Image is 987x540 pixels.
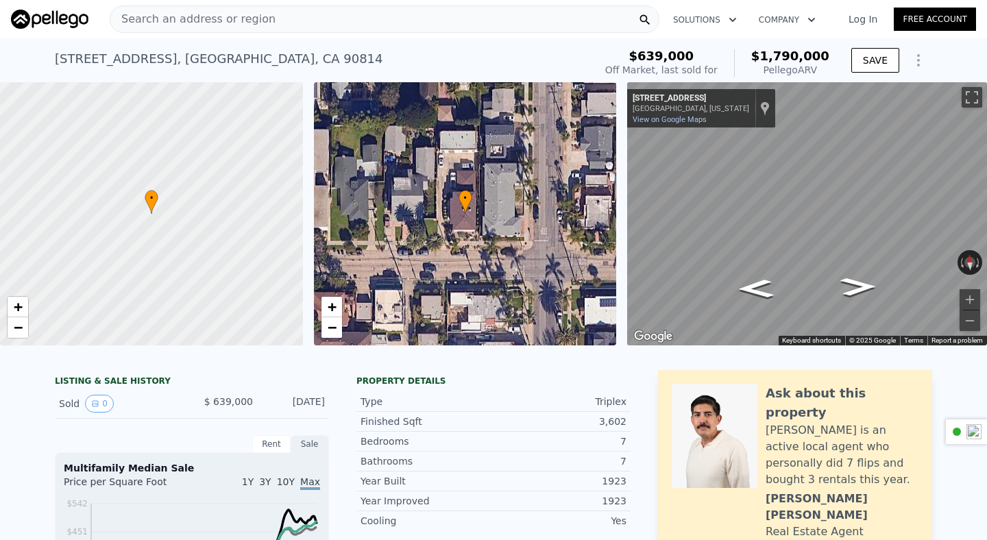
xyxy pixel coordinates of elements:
[361,415,493,428] div: Finished Sqft
[748,8,827,32] button: Company
[851,48,899,73] button: SAVE
[493,474,626,488] div: 1923
[766,491,918,524] div: [PERSON_NAME] [PERSON_NAME]
[361,454,493,468] div: Bathrooms
[361,395,493,408] div: Type
[751,49,829,63] span: $1,790,000
[493,494,626,508] div: 1923
[277,476,295,487] span: 10Y
[975,250,983,275] button: Rotate clockwise
[633,93,749,104] div: [STREET_ADDRESS]
[459,190,472,214] div: •
[722,275,789,302] path: Go West, E 3rd St
[931,336,983,344] a: Report a problem
[64,461,320,475] div: Multifamily Median Sale
[958,250,965,275] button: Rotate counterclockwise
[964,250,975,275] button: Reset the view
[631,328,676,345] a: Open this area in Google Maps (opens a new window)
[252,435,291,453] div: Rent
[327,298,336,315] span: +
[832,12,894,26] a: Log In
[59,395,181,413] div: Sold
[300,476,320,490] span: Max
[894,8,976,31] a: Free Account
[291,435,329,453] div: Sale
[361,474,493,488] div: Year Built
[766,422,918,488] div: [PERSON_NAME] is an active local agent who personally did 7 flips and bought 3 rentals this year.
[631,328,676,345] img: Google
[629,49,694,63] span: $639,000
[633,115,707,124] a: View on Google Maps
[493,434,626,448] div: 7
[627,82,987,345] div: Street View
[259,476,271,487] span: 3Y
[145,192,158,204] span: •
[904,336,923,344] a: Terms (opens in new tab)
[493,454,626,468] div: 7
[204,396,253,407] span: $ 639,000
[960,310,980,331] button: Zoom out
[110,11,276,27] span: Search an address or region
[605,63,718,77] div: Off Market, last sold for
[11,10,88,29] img: Pellego
[85,395,114,413] button: View historical data
[321,297,342,317] a: Zoom in
[493,395,626,408] div: Triplex
[55,376,329,389] div: LISTING & SALE HISTORY
[633,104,749,113] div: [GEOGRAPHIC_DATA], [US_STATE]
[264,395,325,413] div: [DATE]
[905,47,932,74] button: Show Options
[493,514,626,528] div: Yes
[627,82,987,345] div: Map
[327,319,336,336] span: −
[8,317,28,338] a: Zoom out
[14,319,23,336] span: −
[849,336,896,344] span: © 2025 Google
[242,476,254,487] span: 1Y
[66,527,88,537] tspan: $451
[64,475,192,497] div: Price per Square Foot
[782,336,841,345] button: Keyboard shortcuts
[321,317,342,338] a: Zoom out
[662,8,748,32] button: Solutions
[960,289,980,310] button: Zoom in
[8,297,28,317] a: Zoom in
[459,192,472,204] span: •
[361,514,493,528] div: Cooling
[14,298,23,315] span: +
[356,376,631,386] div: Property details
[493,415,626,428] div: 3,602
[361,434,493,448] div: Bedrooms
[760,101,770,116] a: Show location on map
[766,384,918,422] div: Ask about this property
[55,49,383,69] div: [STREET_ADDRESS] , [GEOGRAPHIC_DATA] , CA 90814
[766,524,864,540] div: Real Estate Agent
[825,273,892,301] path: Go East, E 3rd St
[751,63,829,77] div: Pellego ARV
[66,499,88,508] tspan: $542
[962,87,982,108] button: Toggle fullscreen view
[145,190,158,214] div: •
[361,494,493,508] div: Year Improved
